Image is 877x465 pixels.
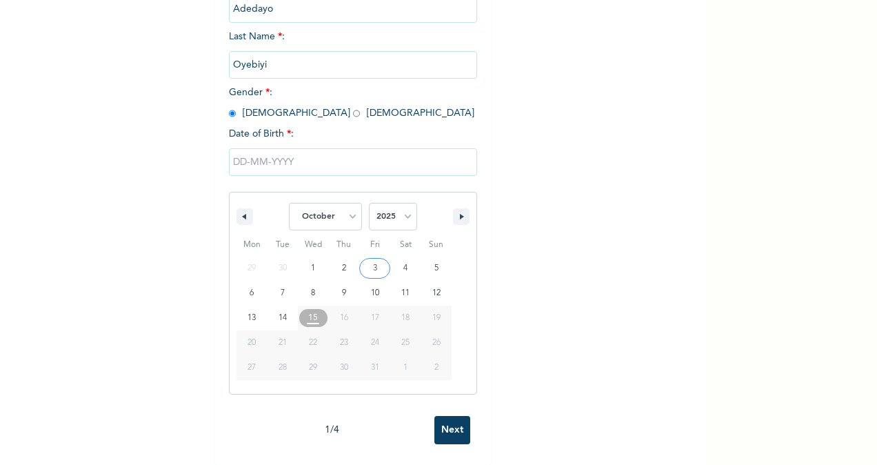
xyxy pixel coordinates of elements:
[371,306,379,330] span: 17
[359,355,390,380] button: 31
[329,234,360,256] span: Thu
[236,330,268,355] button: 20
[342,256,346,281] span: 2
[359,281,390,306] button: 10
[359,306,390,330] button: 17
[229,127,294,141] span: Date of Birth :
[236,306,268,330] button: 13
[432,281,441,306] span: 12
[268,330,299,355] button: 21
[401,306,410,330] span: 18
[229,88,474,118] span: Gender : [DEMOGRAPHIC_DATA] [DEMOGRAPHIC_DATA]
[329,256,360,281] button: 2
[359,234,390,256] span: Fri
[373,256,377,281] span: 3
[371,330,379,355] span: 24
[371,281,379,306] span: 10
[421,234,452,256] span: Sun
[432,330,441,355] span: 26
[390,234,421,256] span: Sat
[390,306,421,330] button: 18
[309,330,317,355] span: 22
[401,330,410,355] span: 25
[308,306,318,330] span: 15
[236,355,268,380] button: 27
[279,355,287,380] span: 28
[329,306,360,330] button: 16
[298,281,329,306] button: 8
[229,148,477,176] input: DD-MM-YYYY
[298,256,329,281] button: 1
[359,256,390,281] button: 3
[403,256,407,281] span: 4
[434,256,438,281] span: 5
[329,330,360,355] button: 23
[236,234,268,256] span: Mon
[229,51,477,79] input: Enter your last name
[268,355,299,380] button: 28
[390,256,421,281] button: 4
[229,423,434,437] div: 1 / 4
[248,355,256,380] span: 27
[311,281,315,306] span: 8
[434,416,470,444] input: Next
[390,330,421,355] button: 25
[279,306,287,330] span: 14
[281,281,285,306] span: 7
[340,355,348,380] span: 30
[329,281,360,306] button: 9
[250,281,254,306] span: 6
[268,281,299,306] button: 7
[421,256,452,281] button: 5
[268,234,299,256] span: Tue
[390,281,421,306] button: 11
[359,330,390,355] button: 24
[340,330,348,355] span: 23
[340,306,348,330] span: 16
[401,281,410,306] span: 11
[298,234,329,256] span: Wed
[298,355,329,380] button: 29
[342,281,346,306] span: 9
[421,306,452,330] button: 19
[298,306,329,330] button: 15
[236,281,268,306] button: 6
[311,256,315,281] span: 1
[421,330,452,355] button: 26
[309,355,317,380] span: 29
[279,330,287,355] span: 21
[229,32,477,70] span: Last Name :
[298,330,329,355] button: 22
[432,306,441,330] span: 19
[371,355,379,380] span: 31
[248,306,256,330] span: 13
[248,330,256,355] span: 20
[268,306,299,330] button: 14
[421,281,452,306] button: 12
[329,355,360,380] button: 30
